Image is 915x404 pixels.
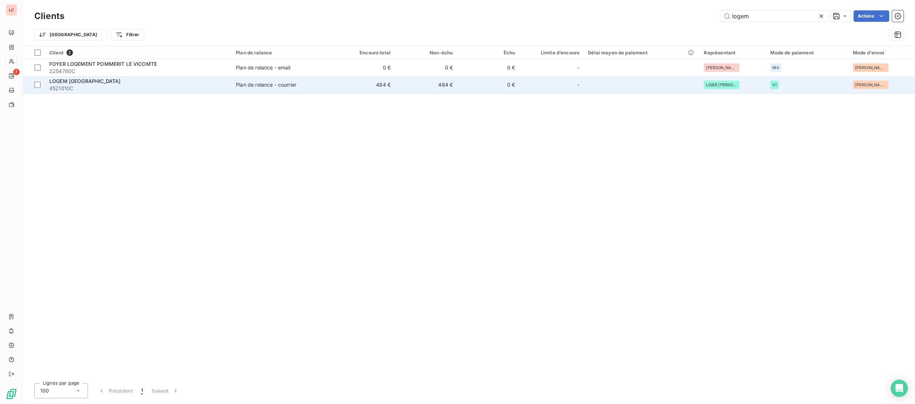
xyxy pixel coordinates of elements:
[772,83,776,87] span: VI
[137,383,147,398] button: 1
[706,83,737,87] span: LIGER [PERSON_NAME]
[49,68,227,75] span: 2254780C
[855,65,886,70] span: [PERSON_NAME] - Chorus
[49,61,157,67] span: FOYER LOGEMENT POMMERIT LE VICOMTE
[721,10,828,22] input: Rechercher
[706,65,737,70] span: [PERSON_NAME]
[66,49,73,56] span: 2
[147,383,183,398] button: Suivant
[855,83,886,87] span: [PERSON_NAME] - Chorus
[399,50,453,55] div: Non-échu
[236,50,328,55] div: Plan de relance
[94,383,137,398] button: Précédent
[337,50,391,55] div: Encours total
[395,59,457,76] td: 0 €
[111,29,144,40] button: Filtrer
[588,50,695,55] div: Délai moyen de paiement
[13,69,20,75] span: 7
[49,78,120,84] span: LOGEM [GEOGRAPHIC_DATA]
[236,64,290,71] div: Plan de relance - email
[457,59,519,76] td: 0 €
[236,81,296,88] div: Plan de relance - courrier
[770,50,844,55] div: Mode de paiement
[395,76,457,93] td: 484 €
[40,387,49,394] span: 100
[333,76,395,93] td: 484 €
[34,29,102,40] button: [GEOGRAPHIC_DATA]
[891,380,908,397] div: Open Intercom Messenger
[854,10,889,22] button: Actions
[333,59,395,76] td: 0 €
[772,65,779,70] span: MA
[49,85,227,92] span: 4521010C
[524,50,579,55] div: Limite d’encours
[704,50,762,55] div: Représentant
[577,64,579,71] span: -
[577,81,579,88] span: -
[461,50,515,55] div: Échu
[457,76,519,93] td: 0 €
[49,50,64,55] span: Client
[141,387,143,394] span: 1
[6,388,17,400] img: Logo LeanPay
[853,50,911,55] div: Mode d'envoi
[34,10,64,23] h3: Clients
[6,4,17,16] div: LC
